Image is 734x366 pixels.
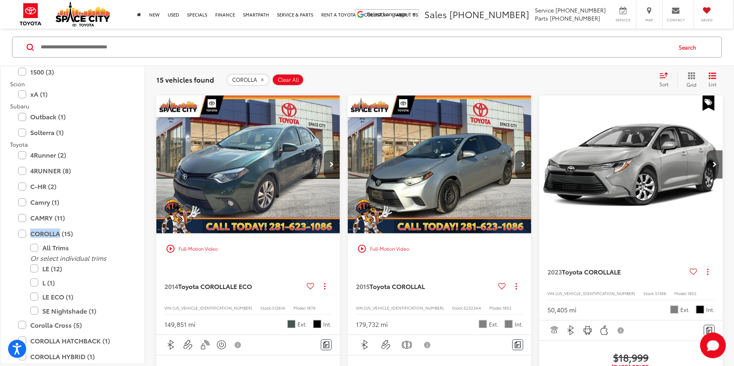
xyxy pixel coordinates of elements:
span: S1261A [272,305,285,311]
span: Toyota [10,140,28,148]
span: Saved [698,17,716,23]
span: 4Evergreen Mica [287,320,295,328]
span: Int. [706,306,715,314]
span: Toyota COROLLA [370,281,422,291]
span: COROLLA [232,77,257,83]
button: Search [671,37,708,57]
button: Next image [515,150,531,179]
span: Stock: [260,305,272,311]
label: 4Runner (2) [18,148,127,162]
label: LE (12) [30,262,127,276]
img: 2015 Toyota COROLLA LE GRADE FWD [347,96,532,234]
a: 2014 Toyota COROLLA LE ECO PREMIUM2014 Toyota COROLLA LE ECO PREMIUM2014 Toyota COROLLA LE ECO PR... [156,96,341,233]
img: Android Auto [583,325,593,335]
button: remove COROLLA [227,74,270,86]
div: 2014 Toyota COROLLA LE ECO 0 [156,96,341,233]
button: Comments [512,339,523,350]
span: Stock: [452,305,464,311]
button: Select sort value [655,72,677,88]
img: 2023 Toyota COROLLA LE FWD [539,96,724,234]
span: dropdown dots [516,283,517,289]
span: L [422,281,425,291]
img: Keyless Entry [200,340,210,350]
label: L (1) [30,276,127,290]
span: [PHONE_NUMBER] [555,6,606,14]
button: View Disclaimer [614,322,628,339]
button: View Disclaimer [419,337,437,354]
span: S1366 [655,290,666,296]
span: Black [696,306,704,314]
img: Comments [706,327,713,334]
img: Comments [323,341,330,348]
div: 50,405 mi [547,305,576,314]
span: VIN: [547,290,555,296]
span: Scion [10,80,25,88]
a: 2014Toyota COROLLALE ECO [164,282,304,291]
span: Map [640,17,658,23]
span: Service [614,17,632,23]
span: Sales [424,8,447,21]
button: Next image [707,150,723,179]
span: 52323AA [464,305,481,311]
span: 1852 [503,305,512,311]
span: Ext. [297,320,307,328]
form: Search by Make, Model, or Keyword [40,37,671,57]
span: dropdown dots [707,268,708,275]
span: Stock: [643,290,655,296]
span: Classic Silver Metallic [479,320,487,328]
span: Classic Silver Metallic [670,306,678,314]
div: 149,851 mi [164,320,195,329]
label: COROLLA HYBRID (1) [18,349,127,364]
img: 2014 Toyota COROLLA LE ECO PREMIUM [156,96,341,234]
label: 1500 (3) [18,65,127,79]
img: Aux Input [183,340,193,350]
span: Clear All [278,77,299,83]
img: Aux Input [381,340,391,350]
label: 4RUNNER (8) [18,164,127,178]
button: Actions [318,279,332,293]
label: Camry (1) [18,195,127,209]
img: Bluetooth® [166,340,176,350]
span: VIN: [164,305,173,311]
label: COROLLA (15) [18,227,127,241]
span: Ext. [680,306,690,314]
label: Solterra (1) [18,125,127,139]
a: 2023Toyota COROLLALE [547,267,686,276]
svg: Start Chat [700,333,726,358]
span: Int. [515,320,523,328]
span: Parts [535,14,548,22]
span: LE [614,267,621,276]
span: Contact [667,17,685,23]
span: [US_VEHICLE_IDENTIFICATION_NUMBER] [364,305,444,311]
span: Model: [674,290,688,296]
button: Comments [321,339,332,350]
span: Sort [659,81,668,87]
span: [US_VEHICLE_IDENTIFICATION_NUMBER] [173,305,252,311]
span: 1852 [688,290,697,296]
button: Clear All [272,74,304,86]
span: Special [703,96,715,111]
button: Comments [704,325,715,336]
label: SE Nightshade (1) [30,304,127,318]
img: Space City Toyota [56,2,110,27]
img: Adaptive Cruise Control [549,325,559,335]
span: 2014 [164,281,178,291]
a: 2015Toyota COROLLAL [356,282,495,291]
label: COROLLA HATCHBACK (1) [18,334,127,348]
span: [PHONE_NUMBER] [449,8,529,21]
span: LE ECO [230,281,252,291]
label: Outback (1) [18,110,127,124]
div: 179,732 mi [356,320,388,329]
span: Subaru [10,102,29,110]
span: Black For Limited/Trail B [313,320,321,328]
span: [PHONE_NUMBER] [550,14,600,22]
div: 2015 Toyota COROLLA L 0 [347,96,532,233]
i: Or select individual trims [30,253,106,262]
label: CAMRY (11) [18,211,127,225]
button: Grid View [677,72,703,88]
label: C-HR (2) [18,179,127,193]
button: Actions [701,265,715,279]
span: VIN: [356,305,364,311]
span: Toyota COROLLA [562,267,614,276]
span: $18,999 [547,351,715,363]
